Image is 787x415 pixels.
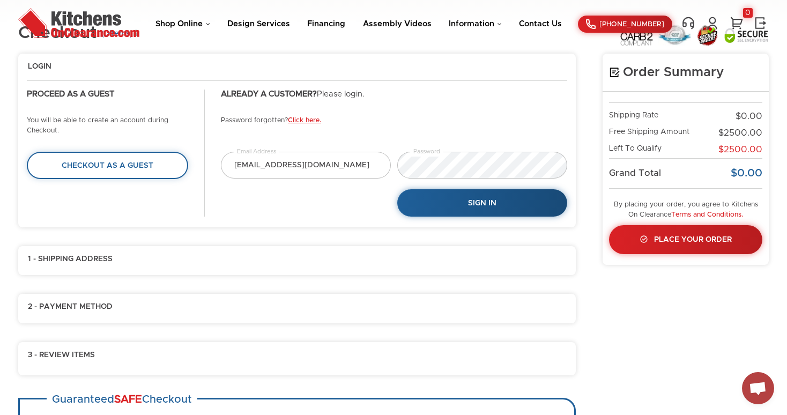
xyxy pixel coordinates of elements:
[609,142,708,158] td: Left To Qualify
[307,20,345,28] a: Financing
[221,117,321,124] small: Password forgotten?
[519,20,562,28] a: Contact Us
[736,112,762,121] span: $0.00
[609,125,708,142] td: Free Shipping Amount
[28,62,51,72] span: Login
[449,20,502,28] a: Information
[18,8,139,38] img: Kitchens On Clearance
[227,20,290,28] a: Design Services
[614,201,758,218] small: By placing your order, you agree to Kitchens On Clearance
[609,225,762,254] a: Place Your Order
[718,145,762,154] span: $2500.00
[221,90,567,100] p: Please login.
[609,159,708,189] td: Grand Total
[704,372,736,404] img: Back to top
[28,255,113,264] span: 1 - Shipping Address
[599,21,664,28] span: [PHONE_NUMBER]
[397,189,567,216] a: Sign In
[62,162,153,169] span: Checkout as a Guest
[743,8,753,18] div: 0
[729,16,745,30] a: 0
[731,168,762,179] span: $0.00
[654,236,732,243] span: Place Your Order
[28,302,113,312] span: 2 - Payment Method
[47,387,197,411] h3: Guaranteed Checkout
[671,211,743,218] a: Terms and Conditions.
[27,152,188,179] a: Checkout as a Guest
[288,117,321,124] a: Click here.
[27,90,114,98] strong: Proceed as a Guest
[468,199,496,207] span: Sign In
[28,351,95,364] span: 3 - Review Items
[718,129,762,137] span: $2500.00
[114,394,142,404] strong: SAFE
[363,20,432,28] a: Assembly Videos
[609,64,762,80] h4: Order Summary
[27,117,168,134] small: You will be able to create an account during Checkout.
[578,16,672,33] a: [PHONE_NUMBER]
[155,20,210,28] a: Shop Online
[609,103,708,125] td: Shipping Rate
[221,90,317,98] strong: Already a customer?
[742,372,774,404] a: Open chat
